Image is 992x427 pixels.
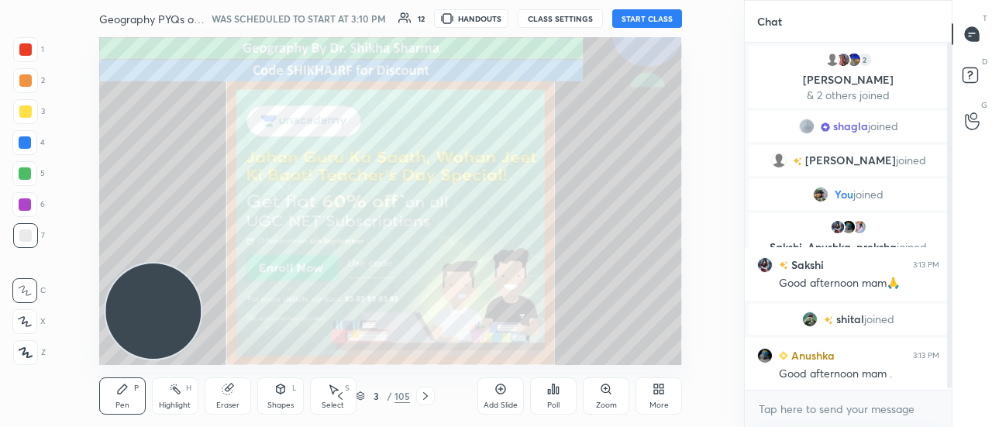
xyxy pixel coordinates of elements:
div: 2 [13,68,45,93]
div: Good afternoon mam🙏 [779,276,939,291]
div: S [345,384,350,392]
img: c519e82edd9d43a1aeac95d9569e8103.jpg [841,219,856,235]
img: 8e1fa1030bb44e49977c3fec587ba857.jpg [846,52,862,67]
div: 1 [13,37,44,62]
p: Sakshi, Anushka, preksha [758,241,939,253]
div: 3 [13,99,45,124]
div: More [649,401,669,409]
div: Add Slide [484,401,518,409]
img: Learner_Badge_beginner_1_8b307cf2a0.svg [779,351,788,360]
img: c519e82edd9d43a1aeac95d9569e8103.jpg [757,348,773,363]
img: 3ecece2dadd74a779e340183b0ac0e08.26534922_3 [757,257,773,273]
span: joined [864,313,894,325]
img: 128099885128488eba4f1c5101a36728.21597680_3 [802,312,818,327]
div: Good afternoon mam . [779,367,939,382]
img: 7d2cad0b951a4f128244f235ddc23ac6.jpg [852,219,867,235]
div: 105 [394,389,410,403]
span: joined [897,239,927,254]
span: You [835,188,853,201]
div: H [186,384,191,392]
div: 4 [12,130,45,155]
img: default.png [771,153,787,168]
p: [PERSON_NAME] [758,74,939,86]
h5: WAS SCHEDULED TO START AT 3:10 PM [212,12,386,26]
img: d5530a22e0454d9083a2caadc15d5ad1.jpg [835,52,851,67]
div: C [12,278,46,303]
div: P [134,384,139,392]
div: Zoom [596,401,617,409]
div: / [387,391,391,401]
img: no-rating-badge.077c3623.svg [779,261,788,270]
p: T [983,12,987,24]
p: & 2 others joined [758,89,939,102]
img: 3ecece2dadd74a779e340183b0ac0e08.26534922_3 [830,219,846,235]
button: START CLASS [612,9,682,28]
div: 6 [12,192,45,217]
h6: Sakshi [788,257,824,273]
span: shital [836,313,864,325]
div: L [292,384,297,392]
div: Shapes [267,401,294,409]
div: 7 [13,223,45,248]
span: joined [853,188,883,201]
img: 70ec3681391440f2bb18d82d52f19a80.jpg [799,119,815,134]
span: shagla [833,120,868,133]
div: X [12,309,46,334]
div: Poll [547,401,560,409]
p: G [981,99,987,111]
div: Highlight [159,401,191,409]
div: Pen [115,401,129,409]
button: CLASS SETTINGS [518,9,603,28]
div: 2 [857,52,873,67]
button: HANDOUTS [434,9,508,28]
p: Chat [745,1,794,42]
p: D [982,56,987,67]
span: joined [896,154,926,167]
span: joined [868,120,898,133]
img: Learner_Badge_scholar_0185234fc8.svg [821,122,830,132]
img: 2534a1df85ac4c5ab70e39738227ca1b.jpg [813,187,828,202]
div: Eraser [216,401,239,409]
div: 3 [368,391,384,401]
span: [PERSON_NAME] [805,154,896,167]
div: 3:13 PM [913,351,939,360]
img: default.png [825,52,840,67]
img: no-rating-badge.077c3623.svg [824,316,833,325]
img: no-rating-badge.077c3623.svg [793,157,802,166]
h4: Geography PYQs of UGC NET [99,12,206,26]
h6: Anushka [788,347,835,363]
div: 3:13 PM [913,260,939,270]
div: Z [13,340,46,365]
div: Select [322,401,344,409]
div: 5 [12,161,45,186]
div: grid [745,43,952,391]
div: 12 [418,15,425,22]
